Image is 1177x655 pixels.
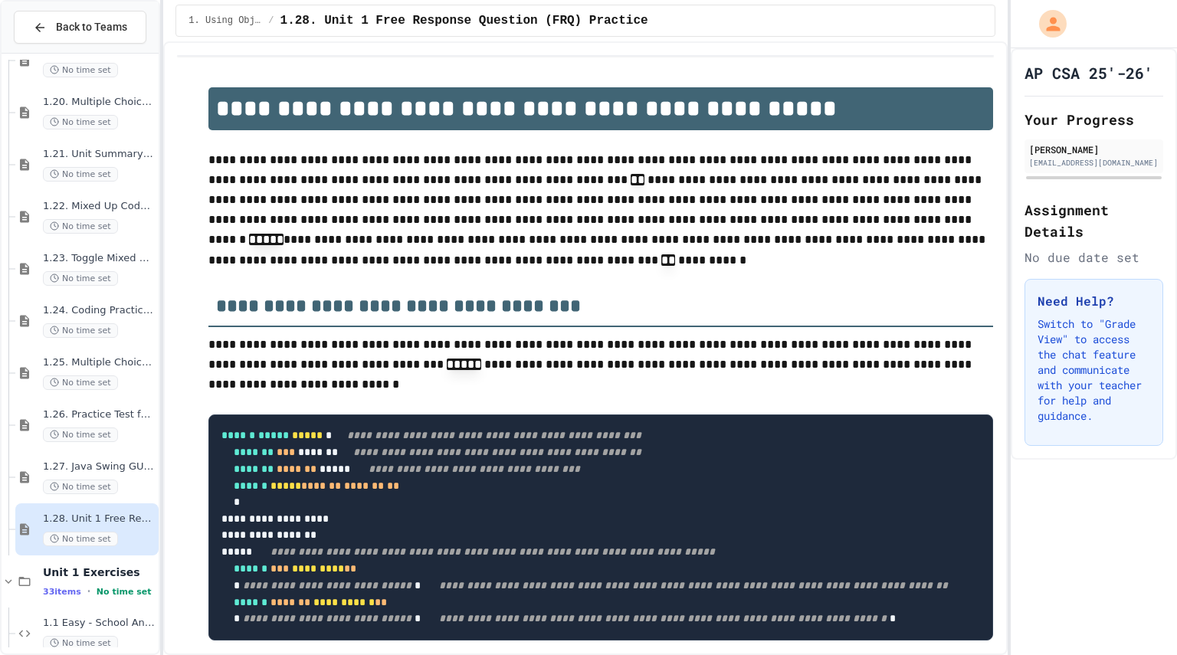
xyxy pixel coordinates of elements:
div: [EMAIL_ADDRESS][DOMAIN_NAME] [1029,157,1159,169]
span: 1. Using Objects and Methods [189,15,262,27]
h2: Your Progress [1025,109,1163,130]
h2: Assignment Details [1025,199,1163,242]
span: / [268,15,274,27]
span: 1.28. Unit 1 Free Response Question (FRQ) Practice [280,11,648,30]
div: No due date set [1025,248,1163,267]
h3: Need Help? [1038,292,1150,310]
p: Switch to "Grade View" to access the chat feature and communicate with your teacher for help and ... [1038,316,1150,424]
div: My Account [1023,6,1070,41]
div: [PERSON_NAME] [1029,142,1159,156]
span: Back to Teams [56,19,127,35]
h1: AP CSA 25'-26' [1025,62,1153,84]
button: Back to Teams [14,11,146,44]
